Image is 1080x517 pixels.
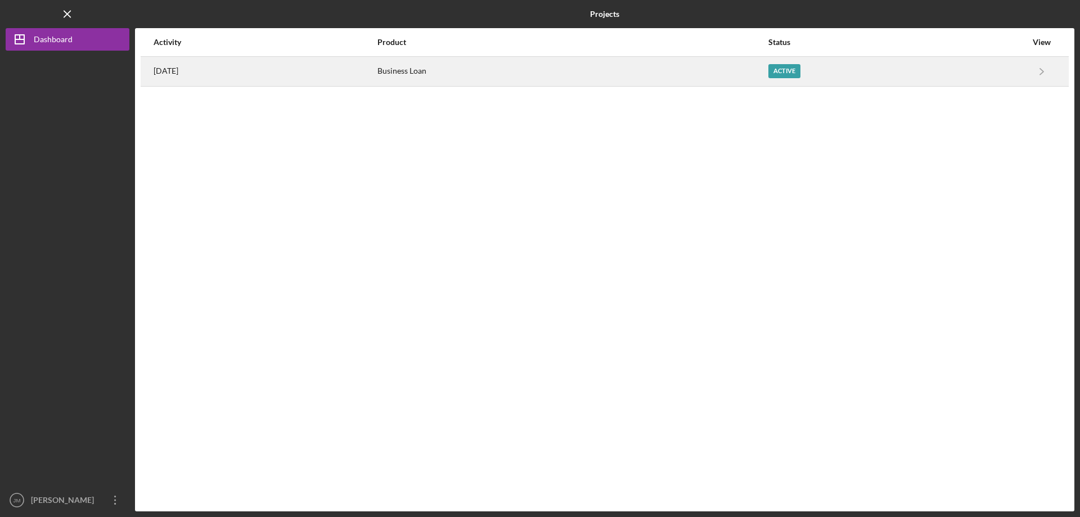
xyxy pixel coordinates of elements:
[154,38,376,47] div: Activity
[377,38,767,47] div: Product
[590,10,619,19] b: Projects
[768,64,800,78] div: Active
[6,489,129,511] button: JM[PERSON_NAME]
[1028,38,1056,47] div: View
[34,28,73,53] div: Dashboard
[6,28,129,51] button: Dashboard
[13,497,21,503] text: JM
[154,66,178,75] time: 2025-05-19 21:39
[377,57,767,86] div: Business Loan
[768,38,1027,47] div: Status
[28,489,101,514] div: [PERSON_NAME]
